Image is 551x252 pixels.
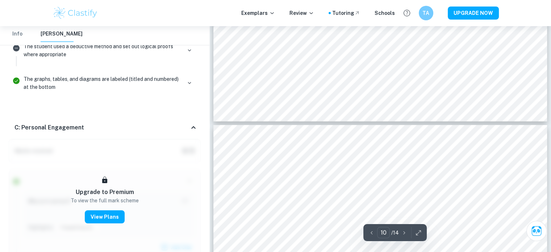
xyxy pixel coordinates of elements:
h6: TA [422,9,430,17]
p: The student used a deductive method and set out logical proofs where appropriate [24,42,181,58]
button: UPGRADE NOW [448,7,499,20]
a: Tutoring [332,9,360,17]
button: TA [419,6,433,20]
button: Info [9,26,26,42]
div: C: Personal Engagement [9,116,201,139]
p: To view the full mark scheme [71,197,139,205]
p: Review [289,9,314,17]
p: Exemplars [241,9,275,17]
button: View Plans [85,210,125,223]
button: Ask Clai [526,221,547,241]
p: The graphs, tables, and diagrams are labeled (titled and numbered) at the bottom [24,75,181,91]
svg: Correct [12,77,21,85]
img: Clastify logo [53,6,99,20]
a: Schools [375,9,395,17]
button: Help and Feedback [401,7,413,19]
h6: C: Personal Engagement [14,123,84,132]
svg: Not relevant [12,44,21,53]
button: [PERSON_NAME] [41,26,83,42]
h6: Upgrade to Premium [75,188,134,197]
p: / 14 [391,229,399,237]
